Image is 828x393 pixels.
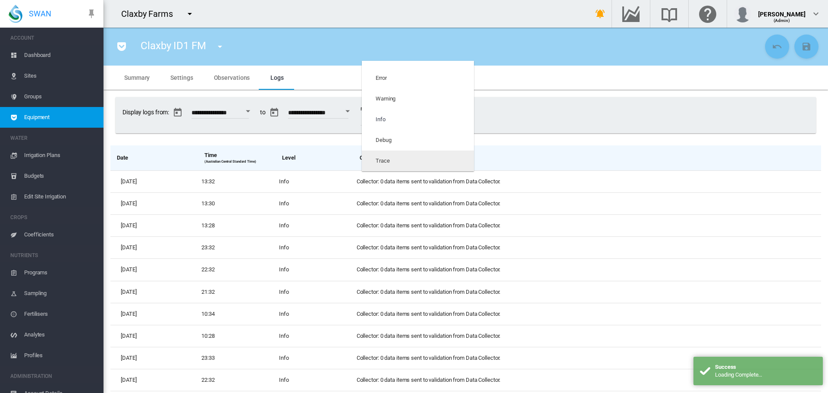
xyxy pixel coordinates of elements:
div: Success Loading Complete... [693,357,823,385]
div: Warning [376,95,395,103]
div: Trace [376,157,390,165]
div: Success [715,363,816,371]
div: Error [376,74,387,82]
div: Info [376,116,386,123]
div: Debug [376,136,392,144]
div: Loading Complete... [715,371,816,379]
